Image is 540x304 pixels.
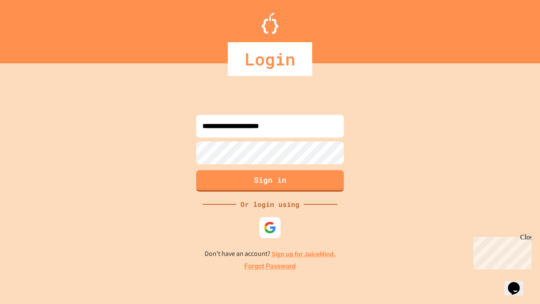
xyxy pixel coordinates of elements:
div: Or login using [236,199,304,209]
a: Sign up for JuiceMind. [272,250,336,258]
iframe: chat widget [470,233,532,269]
a: Forgot Password [244,261,296,271]
div: Login [228,42,312,76]
img: Logo.svg [262,13,278,34]
div: Chat with us now!Close [3,3,58,54]
p: Don't have an account? [205,249,336,259]
iframe: chat widget [505,270,532,296]
img: google-icon.svg [264,221,276,234]
button: Sign in [196,170,344,192]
